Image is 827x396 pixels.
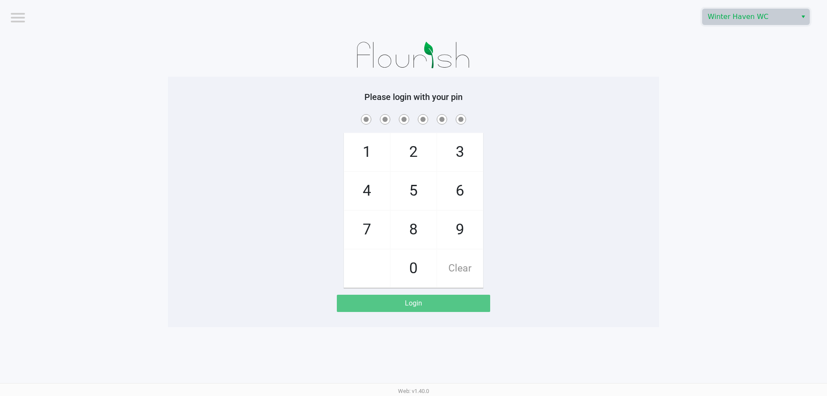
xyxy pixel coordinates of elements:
[398,388,429,394] span: Web: v1.40.0
[391,172,436,210] span: 5
[344,172,390,210] span: 4
[344,133,390,171] span: 1
[391,211,436,249] span: 8
[174,92,653,102] h5: Please login with your pin
[797,9,809,25] button: Select
[391,249,436,287] span: 0
[344,211,390,249] span: 7
[437,249,483,287] span: Clear
[437,172,483,210] span: 6
[708,12,792,22] span: Winter Haven WC
[437,133,483,171] span: 3
[437,211,483,249] span: 9
[391,133,436,171] span: 2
